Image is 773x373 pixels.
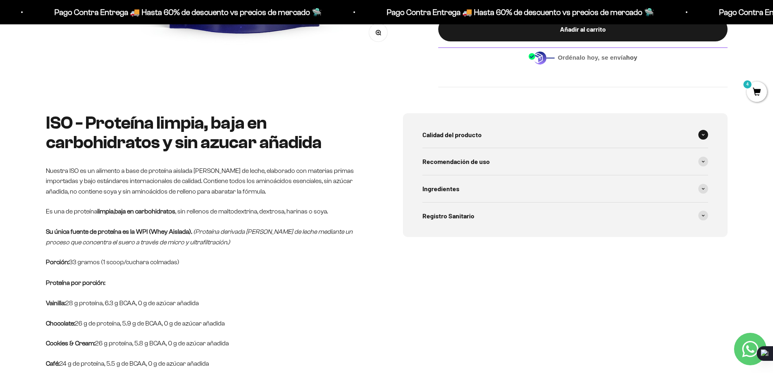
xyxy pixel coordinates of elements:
h2: ISO - Proteína limpia, baja en carbohidratos y sin azucar añadida [46,113,370,153]
em: (Proteína derivada [PERSON_NAME] de leche mediante un proceso que concentra el suero a través de ... [46,228,353,246]
p: 26 g proteína, 5.8 g BCAA, 0 g de azúcar añadida [46,338,370,349]
div: Añadir al carrito [454,24,711,34]
p: Nuestra ISO es un alimento a base de proteína aislada [PERSON_NAME] de leche, elaborado con mater... [46,166,370,197]
strong: Su única fuente de proteína es la WPI (Whey Aislada). [46,228,192,235]
span: Calidad del producto [422,129,482,140]
img: Despacho sin intermediarios [528,51,555,65]
div: La confirmación de la pureza de los ingredientes. [10,95,168,117]
strong: baja en carbohidratos [114,208,175,215]
p: Pago Contra Entrega 🚚 Hasta 60% de descuento vs precios de mercado 🛸 [45,6,312,19]
div: Un mensaje de garantía de satisfacción visible. [10,79,168,93]
span: Enviar [133,121,167,135]
strong: Cookies & Cream: [46,340,95,347]
div: Más detalles sobre la fecha exacta de entrega. [10,63,168,77]
strong: Vainilla: [46,300,65,306]
span: Ordénalo hoy, se envía [558,53,637,62]
strong: Porción: [46,259,69,265]
summary: Ingredientes [422,175,708,202]
span: Ingredientes [422,183,459,194]
strong: Café: [46,360,59,367]
p: 26 g de proteína, 5.9 g de BCAA, 0 g de azúcar añadida [46,318,370,329]
a: 4 [747,88,767,97]
p: 24 g de proteína, 5.5 g de BCAA, 0 g de azúcar añadida [46,358,370,369]
strong: Chocolate: [46,320,75,327]
strong: Proteína por porción: [46,279,105,286]
summary: Recomendación de uso [422,148,708,175]
mark: 4 [743,80,752,89]
span: Registro Sanitario [422,211,474,221]
p: 33 gramos (1 scoop/cuchara colmadas) [46,257,370,288]
p: 28 g proteína, 6.3 g BCAA, 0 g de azúcar añadida [46,298,370,308]
p: ¿Qué te daría la seguridad final para añadir este producto a tu carrito? [10,13,168,32]
p: Pago Contra Entrega 🚚 Hasta 60% de descuento vs precios de mercado 🛸 [377,6,645,19]
button: Enviar [132,121,168,135]
strong: limpia [97,208,114,215]
summary: Calidad del producto [422,121,708,148]
summary: Registro Sanitario [422,203,708,229]
span: Recomendación de uso [422,156,490,167]
p: Es una de proteína , , sin rellenos de maltodextrina, dextrosa, harinas o soya. [46,206,370,217]
button: Añadir al carrito [438,17,728,41]
div: Un aval de expertos o estudios clínicos en la página. [10,39,168,60]
b: hoy [626,54,637,61]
